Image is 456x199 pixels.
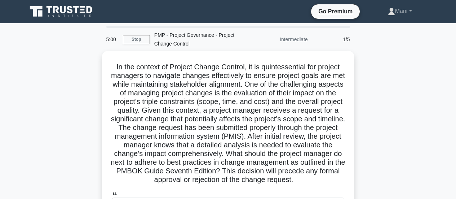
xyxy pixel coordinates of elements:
[123,35,150,44] a: Stop
[371,4,429,18] a: Mani
[314,7,357,16] a: Go Premium
[102,32,123,47] div: 5:00
[249,32,312,47] div: Intermediate
[150,28,249,51] div: PMP - Project Governance - Project Change Control
[111,62,346,185] h5: In the context of Project Change Control, it is quintessential for project managers to navigate c...
[312,32,354,47] div: 1/5
[113,190,118,196] span: a.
